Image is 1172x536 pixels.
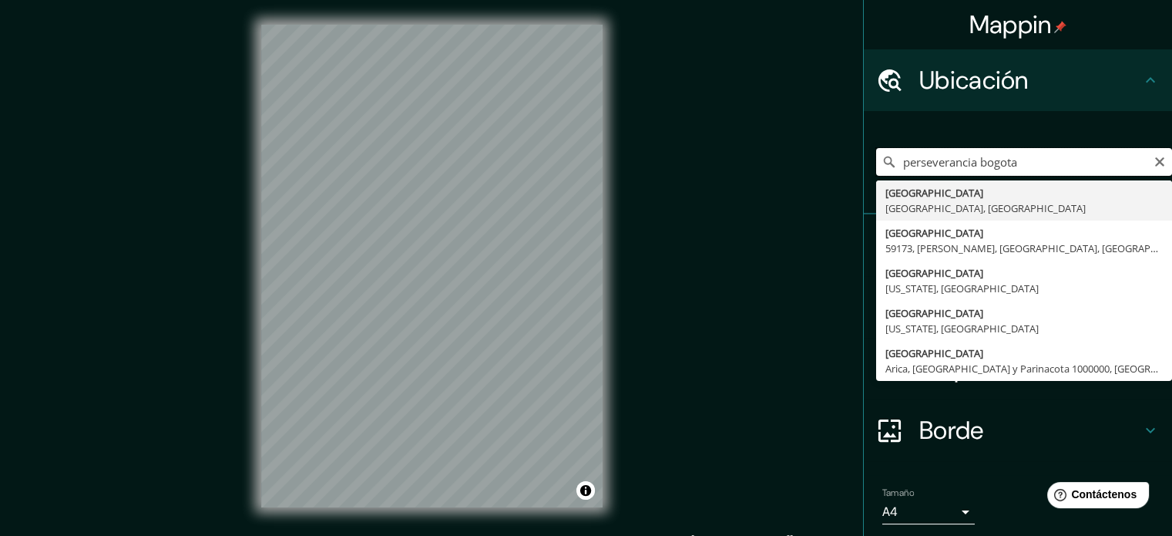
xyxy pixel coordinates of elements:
[969,8,1052,41] font: Mappin
[885,186,983,200] font: [GEOGRAPHIC_DATA]
[885,346,983,360] font: [GEOGRAPHIC_DATA]
[576,481,595,500] button: Activar o desactivar atribución
[876,148,1172,176] input: Elige tu ciudad o zona
[919,414,984,447] font: Borde
[1035,476,1155,519] iframe: Lanzador de widgets de ayuda
[864,214,1172,276] div: Patas
[261,25,603,507] canvas: Mapa
[885,201,1086,215] font: [GEOGRAPHIC_DATA], [GEOGRAPHIC_DATA]
[885,322,1039,335] font: [US_STATE], [GEOGRAPHIC_DATA]
[1054,21,1066,33] img: pin-icon.png
[864,399,1172,461] div: Borde
[885,281,1039,295] font: [US_STATE], [GEOGRAPHIC_DATA]
[864,49,1172,111] div: Ubicación
[864,276,1172,338] div: Estilo
[885,266,983,280] font: [GEOGRAPHIC_DATA]
[882,487,914,499] font: Tamaño
[1154,153,1166,168] button: Claro
[882,500,975,524] div: A4
[864,338,1172,399] div: Disposición
[885,226,983,240] font: [GEOGRAPHIC_DATA]
[885,306,983,320] font: [GEOGRAPHIC_DATA]
[882,504,898,520] font: A4
[919,64,1029,96] font: Ubicación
